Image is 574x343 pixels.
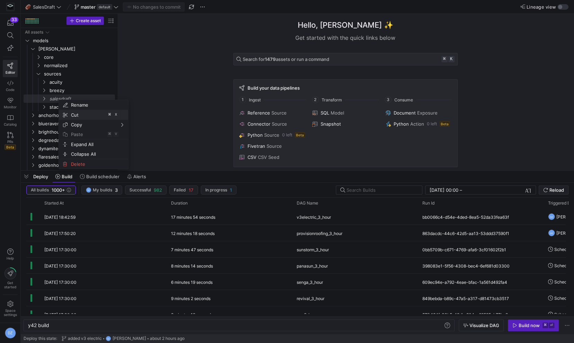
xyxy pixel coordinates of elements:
span: pw_3_hour [297,307,317,323]
div: 57fb194f-33b5-48db-904a-68585cb77ba8 [418,306,544,322]
span: 17 [189,187,194,193]
div: Press SPACE to select this row. [24,161,115,169]
div: DZ [548,229,555,236]
button: CSVCSV Seed [238,153,307,161]
span: Space settings [4,308,17,317]
span: CSV [248,154,257,160]
div: Press SPACE to select this row. [24,86,115,94]
span: stackintegrated [50,103,114,111]
span: [DATE] 17:30:00 [44,280,77,285]
span: PRs [7,139,13,144]
div: Press SPACE to select this row. [24,45,115,53]
button: FivetranSource [238,142,307,150]
span: My builds [93,188,112,192]
span: normalized [44,62,114,70]
div: 849bebda-b89c-47a5-a317-d81473cb3517 [418,290,544,306]
span: sunstorm_3_hour [297,242,329,258]
button: Reload [539,186,568,195]
div: Press SPACE to select this row. [24,103,115,111]
span: acuity [50,78,114,86]
span: Scheduler [554,274,574,290]
button: ReferenceSource [238,109,307,117]
div: Press SPACE to select this row. [24,128,115,136]
y42-duration: 8 minutes 14 seconds [171,263,213,269]
span: CSV Seed [258,154,279,160]
span: Source [272,121,287,127]
kbd: ⏎ [549,323,554,328]
button: DocumentExposure [384,109,453,117]
span: brighthouse [38,128,114,136]
div: DZ [86,187,91,193]
span: v3electric_3_hour [297,209,331,225]
a: Editor [3,60,18,77]
div: 398083e1-5f56-4308-bec4-6ef681d03300 [418,258,544,273]
span: Python [248,132,263,138]
span: about 2 hours ago [150,336,185,341]
button: Build now⌘⏎ [508,319,559,331]
span: Source [267,143,282,149]
span: Lineage view [527,4,556,10]
button: Successful982 [125,186,167,195]
span: 0 left [282,133,292,137]
button: ConnectorSource [238,120,307,128]
span: Run Id [422,201,434,206]
button: DZ [3,326,18,340]
div: 0bb5709b-c671-4769-afa6-3cf01602f2b1 [418,241,544,257]
y42-duration: 9 minutes 13 seconds [171,312,213,317]
span: Alerts [133,174,146,179]
div: Press SPACE to select this row. [24,28,115,36]
span: flaresales [38,153,114,161]
input: Start datetime [430,187,458,193]
kbd: k [448,56,455,62]
span: Get started [4,281,16,289]
input: Search Builds [347,187,416,193]
span: Search for assets or run a command [243,56,329,62]
span: Successful [129,188,151,192]
span: Action [410,121,424,127]
div: Press SPACE to select this row. [24,53,115,61]
kbd: ⌘ [542,323,548,328]
span: ⌘ [108,132,111,137]
div: Press SPACE to select this row. [24,119,115,128]
span: core [44,53,114,61]
span: Beta [295,132,305,138]
span: Build scheduler [86,174,119,179]
y42-duration: 12 minutes 18 seconds [171,231,215,236]
div: Press SPACE to select this row. [24,36,115,45]
span: [DATE] 17:30:00 [44,312,77,317]
span: panasun_3_hour [297,258,328,274]
span: 🏈 [25,4,30,9]
span: 1000+ [52,187,65,193]
span: Copy [68,120,107,129]
span: Model [331,110,344,116]
div: Press SPACE to select this row. [24,70,115,78]
button: masterdefault [73,2,120,11]
button: 🏈SalesDraft [24,2,63,11]
button: SQLModel [311,109,380,117]
div: DZ [106,336,111,341]
y42-duration: 17 minutes 54 seconds [171,215,215,220]
div: DZ [548,213,555,220]
h1: Hello, [PERSON_NAME] ✨ [298,19,393,31]
input: End datetime [464,187,509,193]
span: sources [44,70,114,78]
button: PythonAction0 leftBeta [384,120,453,128]
span: X [115,113,117,117]
span: salesdraft [50,95,114,103]
span: 3 [115,187,118,193]
button: Alerts [124,171,149,182]
span: Catalog [4,122,17,126]
span: [DATE] 17:30:00 [44,296,77,301]
button: 33 [3,17,18,29]
span: default [97,4,112,10]
span: Beta [440,121,450,127]
a: Code [3,77,18,94]
button: Build [52,171,75,182]
button: Failed17 [169,186,198,195]
span: [DATE] 17:50:20 [44,231,76,236]
span: DAG Name [297,201,318,206]
span: Deploy [33,174,48,179]
span: master [81,4,96,10]
y42-duration: 9 minutes 2 seconds [171,296,210,301]
span: Document [394,110,416,116]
